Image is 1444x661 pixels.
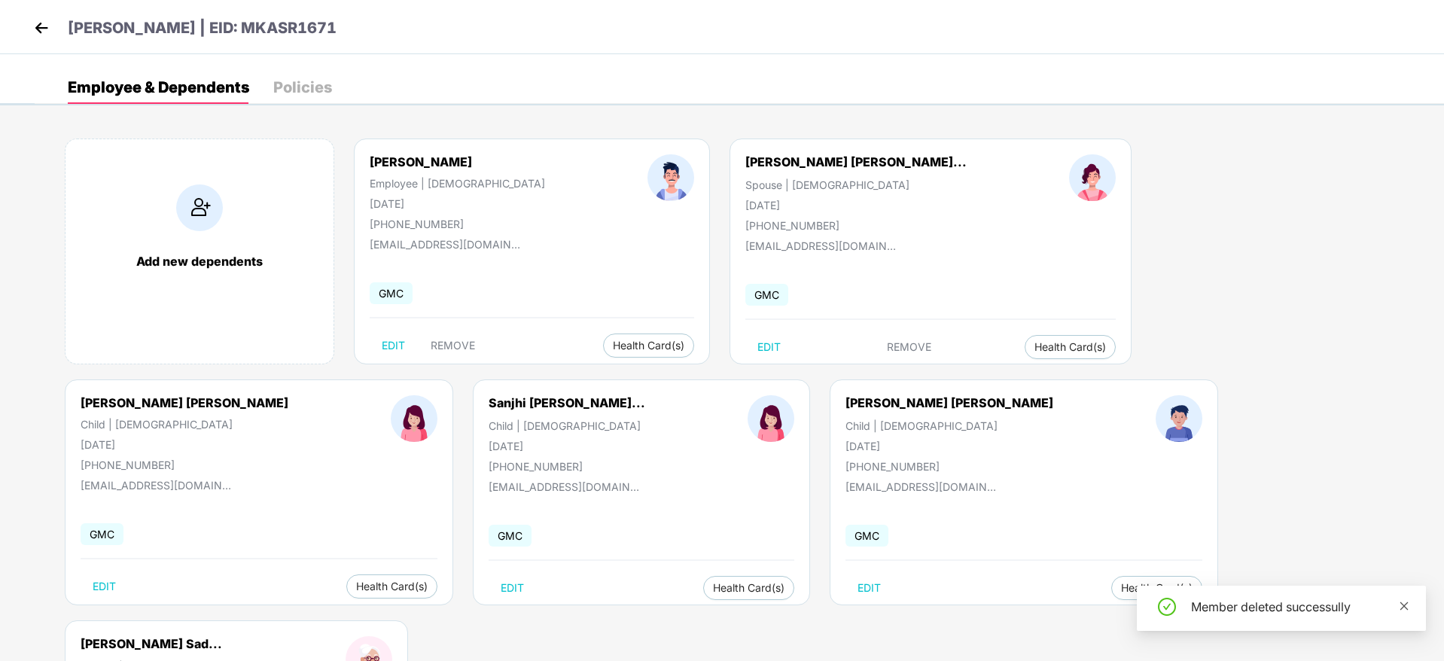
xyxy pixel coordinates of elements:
[346,574,437,599] button: Health Card(s)
[1121,584,1193,592] span: Health Card(s)
[489,419,645,432] div: Child | [DEMOGRAPHIC_DATA]
[1191,598,1408,616] div: Member deleted successully
[845,460,1053,473] div: [PHONE_NUMBER]
[1156,395,1202,442] img: profileImage
[1111,576,1202,600] button: Health Card(s)
[93,580,116,592] span: EDIT
[875,335,943,359] button: REMOVE
[745,284,788,306] span: GMC
[1399,601,1409,611] span: close
[81,438,288,451] div: [DATE]
[81,636,222,651] div: [PERSON_NAME] Sad...
[370,218,545,230] div: [PHONE_NUMBER]
[703,576,794,600] button: Health Card(s)
[273,80,332,95] div: Policies
[382,340,405,352] span: EDIT
[68,17,337,40] p: [PERSON_NAME] | EID: MKASR1671
[845,419,1053,432] div: Child | [DEMOGRAPHIC_DATA]
[370,154,545,169] div: [PERSON_NAME]
[370,282,413,304] span: GMC
[81,395,288,410] div: [PERSON_NAME] [PERSON_NAME]
[845,576,893,600] button: EDIT
[501,582,524,594] span: EDIT
[356,583,428,590] span: Health Card(s)
[370,197,545,210] div: [DATE]
[431,340,475,352] span: REMOVE
[1069,154,1116,201] img: profileImage
[68,80,249,95] div: Employee & Dependents
[845,395,1053,410] div: [PERSON_NAME] [PERSON_NAME]
[748,395,794,442] img: profileImage
[489,576,536,600] button: EDIT
[858,582,881,594] span: EDIT
[757,341,781,353] span: EDIT
[603,334,694,358] button: Health Card(s)
[489,480,639,493] div: [EMAIL_ADDRESS][DOMAIN_NAME]
[391,395,437,442] img: profileImage
[647,154,694,201] img: profileImage
[370,238,520,251] div: [EMAIL_ADDRESS][DOMAIN_NAME]
[370,334,417,358] button: EDIT
[745,178,967,191] div: Spouse | [DEMOGRAPHIC_DATA]
[1034,343,1106,351] span: Health Card(s)
[81,458,288,471] div: [PHONE_NUMBER]
[887,341,931,353] span: REMOVE
[489,460,645,473] div: [PHONE_NUMBER]
[370,177,545,190] div: Employee | [DEMOGRAPHIC_DATA]
[745,199,967,212] div: [DATE]
[81,479,231,492] div: [EMAIL_ADDRESS][DOMAIN_NAME]
[176,184,223,231] img: addIcon
[845,480,996,493] div: [EMAIL_ADDRESS][DOMAIN_NAME]
[81,523,123,545] span: GMC
[1158,598,1176,616] span: check-circle
[30,17,53,39] img: back
[745,239,896,252] div: [EMAIL_ADDRESS][DOMAIN_NAME]
[845,440,1053,452] div: [DATE]
[745,219,967,232] div: [PHONE_NUMBER]
[745,154,967,169] div: [PERSON_NAME] [PERSON_NAME]...
[81,254,318,269] div: Add new dependents
[845,525,888,547] span: GMC
[489,440,645,452] div: [DATE]
[1025,335,1116,359] button: Health Card(s)
[745,335,793,359] button: EDIT
[713,584,784,592] span: Health Card(s)
[489,525,532,547] span: GMC
[489,395,645,410] div: Sanjhi [PERSON_NAME]...
[419,334,487,358] button: REMOVE
[613,342,684,349] span: Health Card(s)
[81,574,128,599] button: EDIT
[81,418,288,431] div: Child | [DEMOGRAPHIC_DATA]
